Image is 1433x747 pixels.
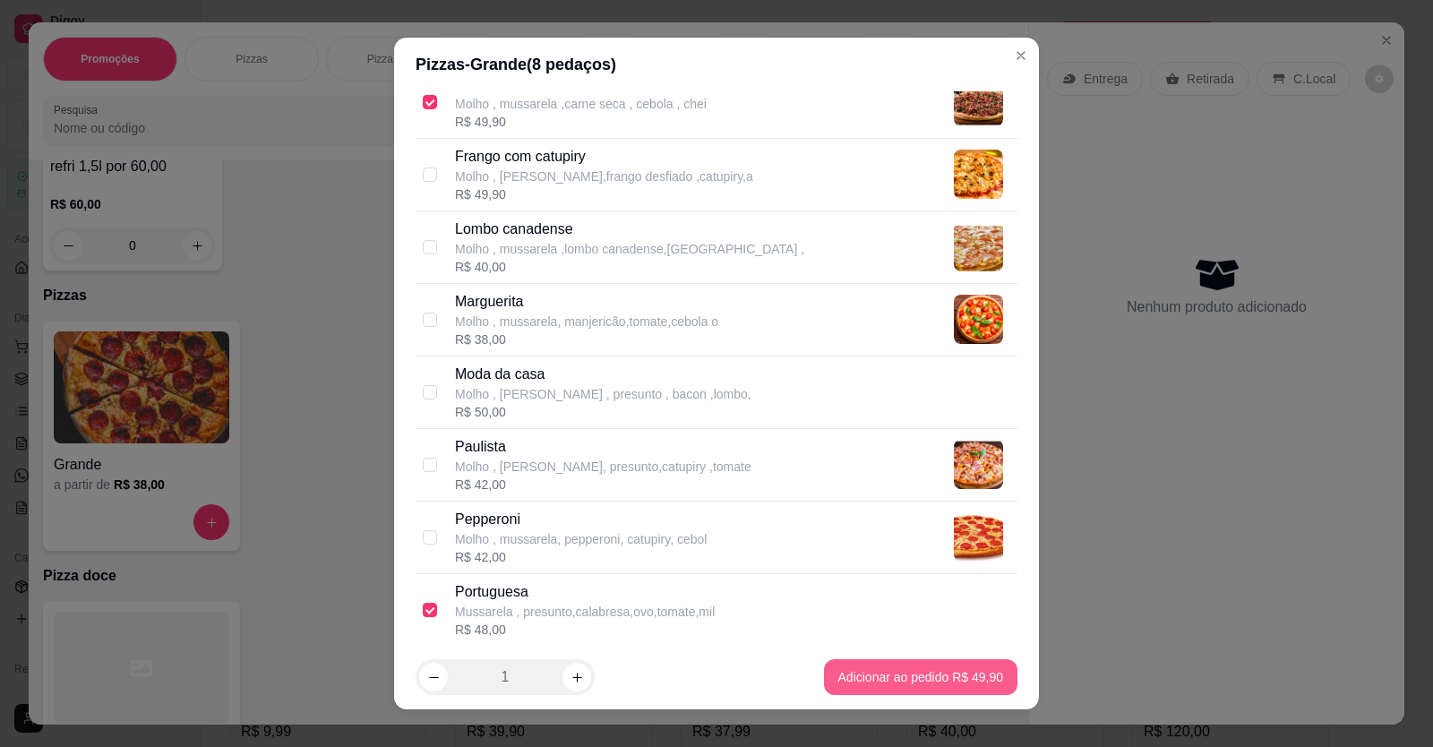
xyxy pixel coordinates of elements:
[954,150,1003,199] img: product-image
[455,458,751,476] p: Molho , [PERSON_NAME], presunto,catupiry ,tomate
[455,603,715,621] p: Mussarela , presunto,calabresa,ovo,tomate,mil
[455,258,804,276] div: R$ 40,00
[954,440,1003,489] img: product-image
[455,113,707,131] div: R$ 49,90
[455,291,718,313] p: Marguerita
[954,222,1003,271] img: product-image
[455,509,707,530] p: Pepperoni
[954,512,1003,562] img: product-image
[455,530,707,548] p: Molho , mussarela, pepperoni, catupiry, cebol
[455,385,751,403] p: Molho , [PERSON_NAME] , presunto , bacon ,lombo,
[455,219,804,240] p: Lombo canadense
[562,663,591,691] button: increase-product-quantity
[502,666,510,688] p: 1
[954,295,1003,344] img: product-image
[455,185,753,203] div: R$ 49,90
[455,476,751,494] div: R$ 42,00
[455,146,753,167] p: Frango com catupiry
[954,77,1003,126] img: product-image
[455,403,751,421] div: R$ 50,00
[416,52,1017,77] div: Pizzas - Grande ( 8 pedaços)
[1007,41,1035,70] button: Close
[455,240,804,258] p: Molho , mussarela ,lombo canadense,[GEOGRAPHIC_DATA] ,
[455,581,715,603] p: Portuguesa
[455,548,707,566] div: R$ 42,00
[455,364,751,385] p: Moda da casa
[455,621,715,639] div: R$ 48,00
[455,436,751,458] p: Paulista
[824,659,1017,695] button: Adicionar ao pedido R$ 49,90
[455,331,718,348] div: R$ 38,00
[455,313,718,331] p: Molho , mussarela, manjericão,tomate,cebola o
[455,95,707,113] p: Molho , mussarela ,carne seca , cebola , chei
[455,167,753,185] p: Molho , [PERSON_NAME],frango desfiado ,catupiry,a
[419,663,448,691] button: decrease-product-quantity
